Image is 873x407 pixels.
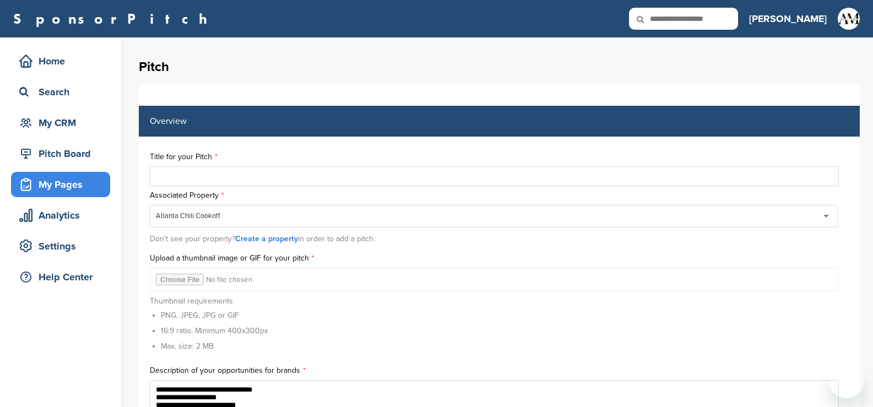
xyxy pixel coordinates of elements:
li: 16:9 ratio. Minimum 400x300px [161,325,268,337]
li: Max. size: 2 MB [161,340,268,352]
label: Upload a thumbnail image or GIF for your pitch [150,254,849,262]
iframe: Button to launch messaging window [829,363,864,398]
a: Search [11,79,110,105]
div: Analytics [17,205,110,225]
div: Pitch Board [17,144,110,164]
div: Thumbnail requirements [150,297,268,356]
a: SponsorPitch [13,12,214,26]
div: Help Center [17,267,110,287]
li: PNG, JPEG, JPG or GIF [161,310,268,321]
div: Don't see your property? in order to add a pitch. [150,229,849,249]
div: My CRM [17,113,110,133]
h3: [PERSON_NAME] [749,11,827,26]
div: Home [17,51,110,71]
a: Create a property [235,234,298,243]
a: Home [11,48,110,74]
label: Associated Property [150,192,849,199]
a: Settings [11,234,110,259]
label: Description of your opportunities for brands [150,367,849,375]
div: My Pages [17,175,110,194]
img: Armusmedia final logo sq 512x512 [838,8,860,30]
a: My CRM [11,110,110,135]
label: Overview [150,117,187,126]
a: Help Center [11,264,110,290]
div: Search [17,82,110,102]
a: My Pages [11,172,110,197]
label: Title for your Pitch [150,153,849,161]
a: [PERSON_NAME] [749,7,827,31]
a: Pitch Board [11,141,110,166]
h1: Pitch [139,57,860,77]
a: Analytics [11,203,110,228]
div: Atlanta Chili Cookoff [156,211,220,221]
div: Settings [17,236,110,256]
